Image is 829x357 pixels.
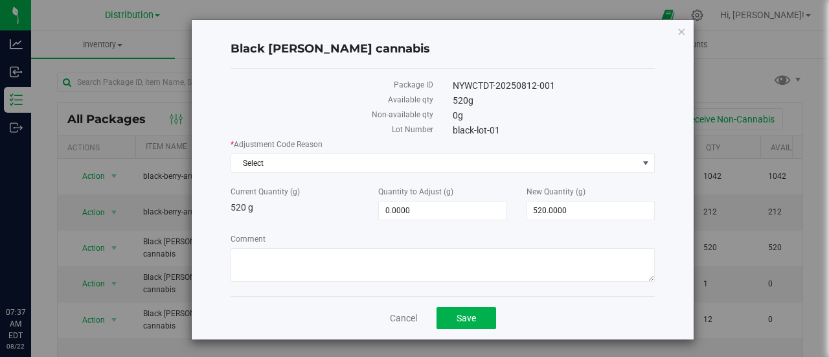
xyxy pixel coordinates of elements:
label: Package ID [231,79,433,91]
span: g [458,110,463,121]
label: Available qty [231,94,433,106]
span: 0 [453,110,463,121]
a: Cancel [390,312,417,325]
label: Comment [231,233,655,245]
span: Save [457,313,476,323]
span: Select [231,154,638,172]
span: 520 [453,95,473,106]
div: black-lot-01 [443,124,665,137]
label: New Quantity (g) [527,186,655,198]
label: Non-available qty [231,109,433,121]
h4: Black [PERSON_NAME] cannabis [231,41,655,58]
span: 520 g [231,202,253,213]
label: Adjustment Code Reason [231,139,655,150]
label: Lot Number [231,124,433,135]
input: 520.0000 [527,202,654,220]
div: NYWCTDT-20250812-001 [443,79,665,93]
label: Quantity to Adjust (g) [378,186,506,198]
label: Current Quantity (g) [231,186,359,198]
span: g [468,95,473,106]
span: select [638,154,654,172]
input: 0.0000 [379,202,506,220]
iframe: Resource center [13,253,52,292]
button: Save [437,307,496,329]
